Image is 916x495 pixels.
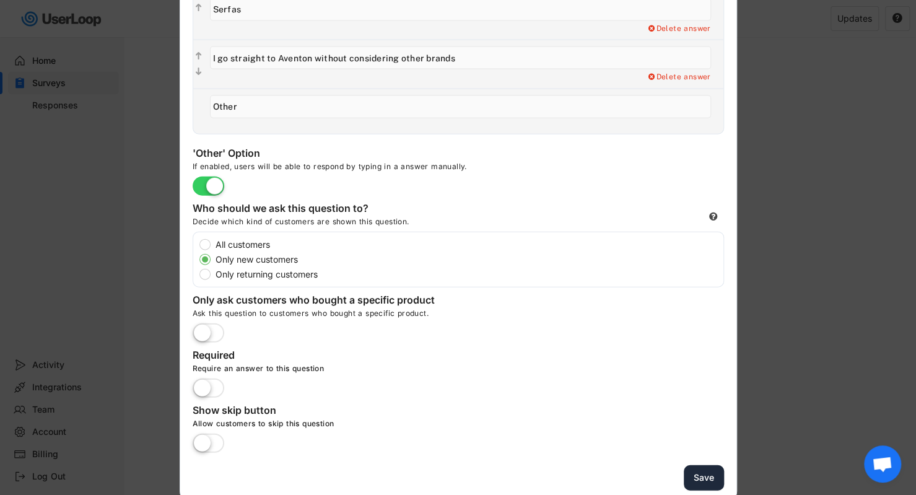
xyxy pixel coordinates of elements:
[196,67,202,77] text: 
[864,445,901,483] a: 开放式聊天
[193,66,204,78] button: 
[193,2,204,14] button: 
[193,419,564,434] div: Allow customers to skip this question
[193,147,440,162] div: 'Other' Option
[193,50,204,63] button: 
[210,46,711,69] input: I go straight to Aventon without considering other brands
[193,404,440,419] div: Show skip button
[193,202,440,217] div: Who should we ask this question to?
[210,95,711,118] input: Other
[212,270,723,279] label: Only returning customers
[193,364,564,379] div: Require an answer to this question
[196,2,202,13] text: 
[212,240,723,249] label: All customers
[684,465,724,491] button: Save
[212,255,723,264] label: Only new customers
[193,309,724,323] div: Ask this question to customers who bought a specific product.
[647,72,711,82] div: Delete answer
[647,24,711,34] div: Delete answer
[196,51,202,62] text: 
[193,217,502,232] div: Decide which kind of customers are shown this question.
[193,349,440,364] div: Required
[193,294,440,309] div: Only ask customers who bought a specific product
[193,162,564,177] div: If enabled, users will be able to respond by typing in a answer manually.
